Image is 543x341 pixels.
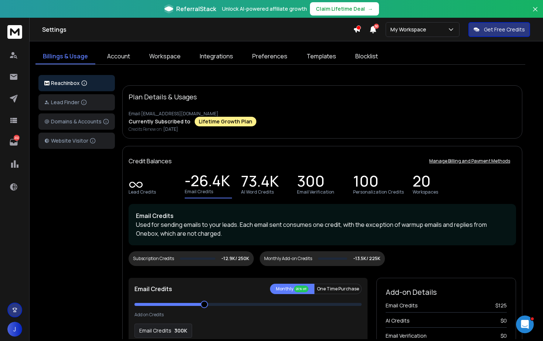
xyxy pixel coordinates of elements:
[413,189,438,195] p: Workspaces
[136,220,509,238] p: Used for sending emails to your leads. Each email sent consumes one credit, with the exception of...
[297,189,334,195] p: Email Verification
[264,256,312,262] div: Monthly Add-on Credits
[185,189,213,195] p: Email Credits
[139,327,171,334] p: Email Credits
[374,24,379,29] span: 50
[348,49,385,64] a: Blocklist
[129,189,156,195] p: Lead Credits
[368,5,373,13] span: →
[195,117,256,126] div: Lifetime Growth Plan
[353,189,404,195] p: Personalization Credits
[241,177,279,188] p: 73.4K
[245,49,295,64] a: Preferences
[495,302,507,309] span: $ 125
[129,111,516,117] p: Email: [EMAIL_ADDRESS][DOMAIN_NAME]
[423,154,516,168] button: Manage Billing and Payment Methods
[484,26,525,33] p: Get Free Credits
[516,316,534,333] iframe: Intercom live chat
[38,113,115,130] button: Domains & Accounts
[129,92,197,102] p: Plan Details & Usages
[38,133,115,149] button: Website Visitor
[297,177,325,188] p: 300
[133,256,174,262] div: Subscription Credits
[221,256,249,262] p: -12.9K/ 250K
[386,287,507,297] h2: Add-on Details
[44,81,49,86] img: logo
[42,25,353,34] h1: Settings
[7,322,22,337] button: J
[294,286,308,292] div: 20% off
[185,177,230,187] p: -26.4K
[530,4,540,22] button: Close banner
[6,135,21,150] a: 202
[299,49,344,64] a: Templates
[386,302,418,309] span: Email Credits
[413,177,431,188] p: 20
[353,177,379,188] p: 100
[386,332,427,340] span: Email Verification
[386,317,410,324] span: AI Credits
[38,75,115,91] button: ReachInbox
[134,312,164,318] p: Add on Credits
[129,157,172,166] p: Credit Balances
[176,4,216,13] span: ReferralStack
[390,26,429,33] p: My Workspace
[222,5,307,13] p: Unlock AI-powered affiliate growth
[501,332,507,340] span: $ 0
[35,49,95,64] a: Billings & Usage
[429,158,510,164] p: Manage Billing and Payment Methods
[353,256,380,262] p: -13.5K/ 225K
[129,118,190,125] p: Currently Subscribed to
[163,126,178,132] span: [DATE]
[14,135,20,141] p: 202
[241,189,274,195] p: AI Word Credits
[136,211,509,220] p: Email Credits
[134,284,172,293] p: Email Credits
[129,126,516,132] p: Credits Renew on:
[270,284,314,294] button: Monthly 20% off
[142,49,188,64] a: Workspace
[174,327,187,334] p: 300K
[38,94,115,110] button: Lead Finder
[314,284,362,294] button: One Time Purchase
[468,22,530,37] button: Get Free Credits
[192,49,240,64] a: Integrations
[501,317,507,324] span: $ 0
[100,49,137,64] a: Account
[310,2,379,16] button: Claim Lifetime Deal→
